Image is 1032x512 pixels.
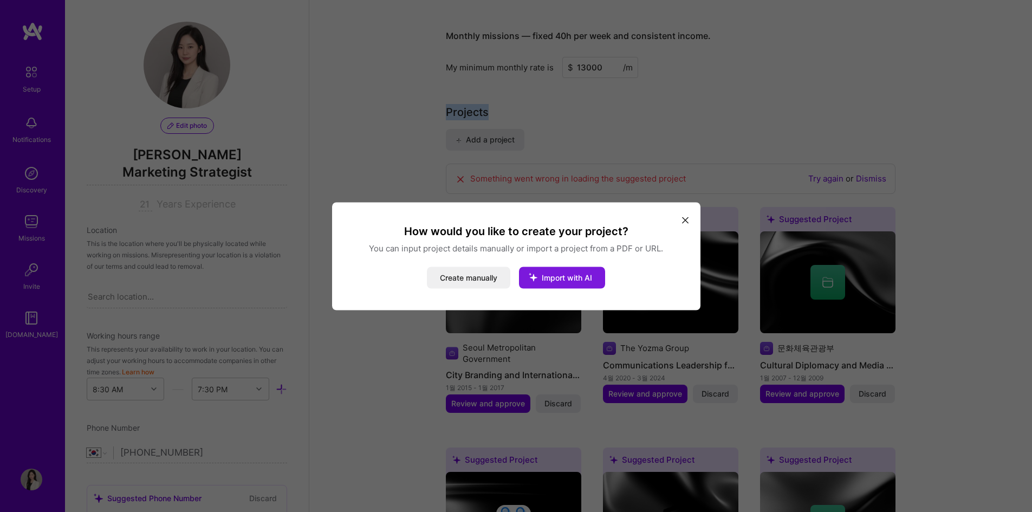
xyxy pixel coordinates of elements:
i: icon StarsWhite [519,263,547,291]
h3: How would you like to create your project? [345,224,687,238]
button: Import with AI [519,267,605,288]
i: icon Close [682,217,689,224]
p: You can input project details manually or import a project from a PDF or URL. [345,242,687,254]
span: Import with AI [542,273,592,282]
button: Create manually [427,267,510,288]
div: modal [332,202,700,310]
